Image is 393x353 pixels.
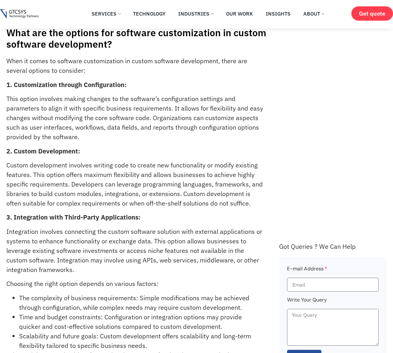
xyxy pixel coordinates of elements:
a: Insights [261,7,295,21]
a: Get quote [351,6,393,21]
p: When it comes to software customization in custom software development, there are several options... [6,56,265,75]
strong: 1. Customization through Configuration: [6,80,127,89]
a: About [298,7,329,21]
input: Email [287,278,379,292]
a: Services [87,7,125,21]
label: E-mail Address [287,265,327,278]
p: This option involves making changes to the software’s configuration settings and parameters to al... [6,94,265,142]
p: Custom development involves writing code to create new functionality or modify existing features.... [6,160,265,208]
p: Integration involves connecting the custom software solution with external applications or system... [6,227,265,275]
a: Our Work [221,7,258,21]
label: Write Your Query [287,296,327,309]
li: Scalability and future goals: Custom development offers scalability and long-term flexibility tai... [19,331,265,350]
span: Get quote [359,10,385,17]
p: Choosing the right option depends on various factors: [6,279,265,289]
li: The complexity of business requirements: Simple modifications may be achieved through configurati... [19,293,265,312]
li: Time and budget constraints: Configuration or integration options may provide quicker and cost-ef... [19,312,265,331]
strong: 2. Custom Development: [6,147,80,155]
strong: 3. Integration with Third-Party Applications: [6,213,141,221]
h1: What are the options for software customization in custom software development? [6,27,273,50]
a: Industries [173,7,218,21]
div: Got Queries ? We Can Help [279,242,387,250]
a: Technology [128,7,170,21]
